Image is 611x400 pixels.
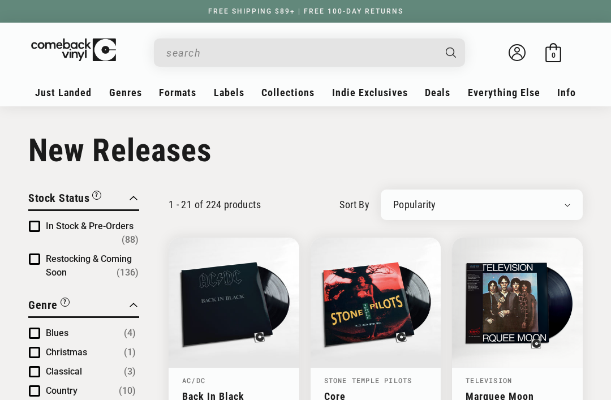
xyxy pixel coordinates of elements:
span: Restocking & Coming Soon [46,253,132,278]
span: Classical [46,366,82,377]
span: Just Landed [35,87,92,98]
span: In Stock & Pre-Orders [46,221,134,231]
input: search [166,41,434,64]
span: Christmas [46,347,87,358]
button: Search [436,38,467,67]
span: Info [557,87,576,98]
span: Stock Status [28,191,89,205]
span: Number of products: (88) [122,233,139,247]
span: Number of products: (3) [124,365,136,379]
span: Country [46,385,78,396]
span: Genres [109,87,142,98]
p: 1 - 21 of 224 products [169,199,261,210]
a: Stone Temple Pilots [324,376,412,385]
span: Number of products: (10) [119,384,136,398]
span: Number of products: (136) [117,266,139,279]
button: Filter by Genre [28,296,70,316]
span: Indie Exclusives [332,87,408,98]
span: Collections [261,87,315,98]
label: sort by [339,197,369,212]
a: Television [466,376,512,385]
div: Search [154,38,465,67]
button: Filter by Stock Status [28,190,101,209]
span: Formats [159,87,196,98]
span: Number of products: (1) [124,346,136,359]
span: Genre [28,298,58,312]
h1: New Releases [28,132,583,169]
a: FREE SHIPPING $89+ | FREE 100-DAY RETURNS [197,7,415,15]
span: Number of products: (4) [124,326,136,340]
span: Blues [46,328,68,338]
span: 0 [552,51,556,59]
a: AC/DC [182,376,205,385]
span: Deals [425,87,450,98]
span: Labels [214,87,244,98]
span: Everything Else [468,87,540,98]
